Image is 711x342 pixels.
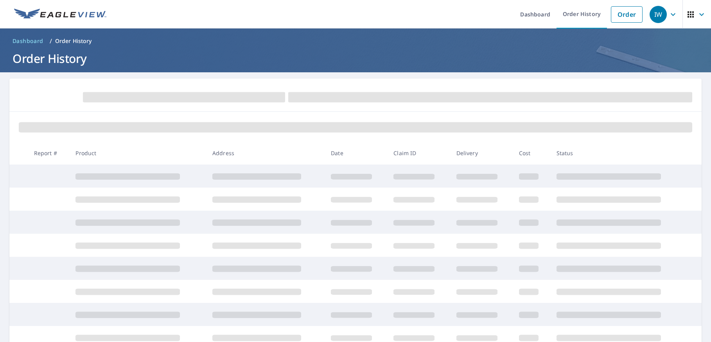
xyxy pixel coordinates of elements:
li: / [50,36,52,46]
th: Status [550,141,687,165]
th: Report # [28,141,70,165]
h1: Order History [9,50,702,66]
a: Dashboard [9,35,47,47]
th: Claim ID [387,141,450,165]
div: IW [650,6,667,23]
a: Order [611,6,643,23]
th: Cost [513,141,550,165]
th: Date [325,141,387,165]
nav: breadcrumb [9,35,702,47]
th: Address [206,141,325,165]
th: Product [69,141,206,165]
p: Order History [55,37,92,45]
th: Delivery [450,141,513,165]
img: EV Logo [14,9,106,20]
span: Dashboard [13,37,43,45]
